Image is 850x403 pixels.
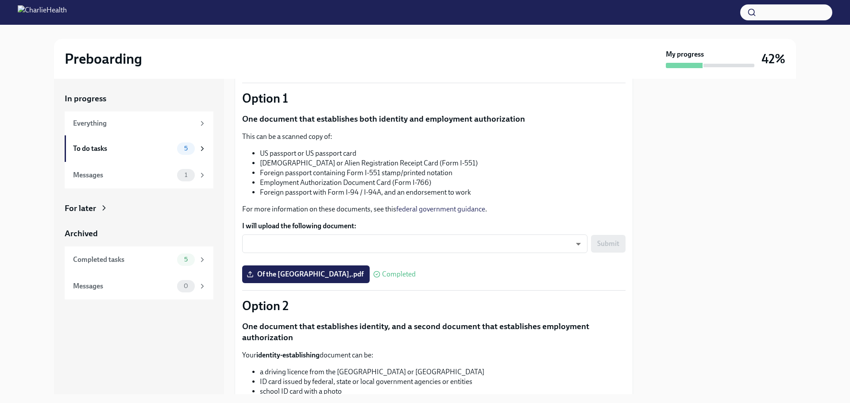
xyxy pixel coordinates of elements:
[179,172,193,178] span: 1
[73,281,174,291] div: Messages
[396,205,485,213] a: federal government guidance
[260,387,626,396] li: school ID card with a photo
[65,135,213,162] a: To do tasks5
[242,265,370,283] label: Of the [GEOGRAPHIC_DATA],.pdf
[248,270,363,279] span: Of the [GEOGRAPHIC_DATA],.pdf
[242,321,626,343] p: One document that establishes identity, and a second document that establishes employment authori...
[65,246,213,273] a: Completed tasks5
[260,377,626,387] li: ID card issued by federal, state or local government agencies or entities
[178,283,193,289] span: 0
[65,111,213,135] a: Everything
[242,298,626,314] p: Option 2
[242,204,626,214] p: For more information on these documents, see this .
[260,188,626,197] li: Foreign passport with Form I-94 / I-94A, and an endorsement to work
[382,271,416,278] span: Completed
[73,255,174,265] div: Completed tasks
[18,5,67,19] img: CharlieHealth
[761,51,785,67] h3: 42%
[73,170,174,180] div: Messages
[260,178,626,188] li: Employment Authorization Document Card (Form I-766)
[65,203,213,214] a: For later
[260,149,626,158] li: US passport or US passport card
[242,234,587,253] div: ​
[65,162,213,188] a: Messages1
[242,90,626,106] p: Option 1
[242,132,626,142] p: This can be a scanned copy of:
[65,93,213,104] a: In progress
[256,351,320,359] strong: identity-establishing
[242,350,626,360] p: Your document can be:
[260,168,626,178] li: Foreign passport containing Form I-551 stamp/printed notation
[65,50,142,68] h2: Preboarding
[260,158,626,168] li: [DEMOGRAPHIC_DATA] or Alien Registration Receipt Card (Form I-551)
[65,273,213,299] a: Messages0
[260,367,626,377] li: a driving licence from the [GEOGRAPHIC_DATA] or [GEOGRAPHIC_DATA]
[242,113,626,125] p: One document that establishes both identity and employment authorization
[666,50,704,59] strong: My progress
[73,144,174,154] div: To do tasks
[179,256,193,263] span: 5
[179,145,193,152] span: 5
[65,228,213,239] a: Archived
[73,119,195,128] div: Everything
[242,221,626,231] label: I will upload the following document:
[65,203,96,214] div: For later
